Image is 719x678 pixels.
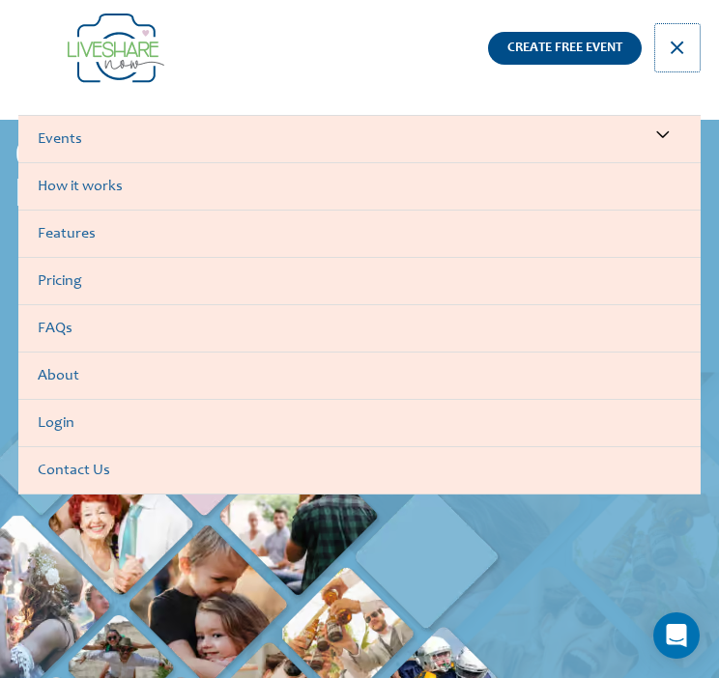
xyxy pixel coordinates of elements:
[68,14,164,83] img: Group 14 | Live Photo Slideshow for Events | Create Free Events Album for Any Occasion
[18,116,702,163] a: Events
[18,163,702,211] a: How it works
[18,211,702,258] a: Features
[653,612,700,659] div: Open Intercom Messenger
[488,32,642,65] a: CREATE FREE EVENT
[18,400,702,447] a: Login
[18,305,702,353] a: FAQs
[18,447,702,494] a: Contact Us
[18,353,702,400] a: About
[18,258,702,305] a: Pricing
